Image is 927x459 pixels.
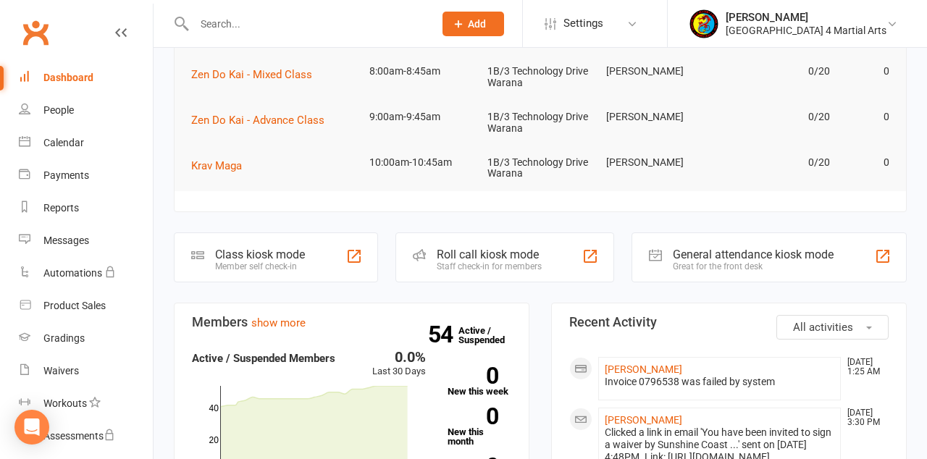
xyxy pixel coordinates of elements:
span: Settings [563,7,603,40]
div: Product Sales [43,300,106,311]
div: Class kiosk mode [215,248,305,261]
h3: Members [192,315,511,329]
td: 8:00am-8:45am [363,54,482,88]
div: Calendar [43,137,84,148]
a: Payments [19,159,153,192]
time: [DATE] 3:30 PM [840,408,888,427]
a: Calendar [19,127,153,159]
div: General attendance kiosk mode [673,248,834,261]
td: [PERSON_NAME] [600,100,718,134]
a: [PERSON_NAME] [605,414,682,426]
div: Payments [43,169,89,181]
a: Reports [19,192,153,224]
div: Assessments [43,430,115,442]
td: 0 [836,54,896,88]
td: 0 [836,146,896,180]
button: Zen Do Kai - Advance Class [191,111,335,129]
div: Messages [43,235,89,246]
div: 0.0% [372,350,426,364]
button: All activities [776,315,889,340]
a: 54Active / Suspended [458,315,522,355]
a: [PERSON_NAME] [605,363,682,375]
a: Gradings [19,322,153,355]
div: Great for the front desk [673,261,834,271]
td: 0 [836,100,896,134]
div: Waivers [43,365,79,376]
a: Waivers [19,355,153,387]
div: Member self check-in [215,261,305,271]
div: Roll call kiosk mode [437,248,542,261]
span: Krav Maga [191,159,242,172]
div: Invoice 0796538 was failed by system [605,376,834,388]
input: Search... [190,14,424,34]
a: Dashboard [19,62,153,94]
div: Last 30 Days [372,350,426,379]
span: All activities [793,321,853,334]
strong: 54 [428,324,458,345]
div: [PERSON_NAME] [726,11,886,24]
div: Automations [43,267,102,279]
a: Assessments [19,420,153,452]
div: Staff check-in for members [437,261,542,271]
td: 1B/3 Technology Drive Warana [481,54,600,100]
div: Dashboard [43,72,93,83]
div: People [43,104,74,116]
td: 10:00am-10:45am [363,146,482,180]
h3: Recent Activity [569,315,889,329]
div: Gradings [43,332,85,344]
button: Zen Do Kai - Mixed Class [191,66,322,83]
a: Workouts [19,387,153,420]
a: show more [251,316,306,329]
a: Automations [19,257,153,290]
div: Reports [43,202,79,214]
td: 1B/3 Technology Drive Warana [481,146,600,191]
td: [PERSON_NAME] [600,146,718,180]
img: thumb_image1683609340.png [689,9,718,38]
div: Open Intercom Messenger [14,410,49,445]
span: Add [468,18,486,30]
span: Zen Do Kai - Advance Class [191,114,324,127]
div: [GEOGRAPHIC_DATA] 4 Martial Arts [726,24,886,37]
button: Add [442,12,504,36]
td: [PERSON_NAME] [600,54,718,88]
time: [DATE] 1:25 AM [840,358,888,376]
a: People [19,94,153,127]
div: Workouts [43,397,87,409]
a: 0New this week [448,367,511,396]
a: 0New this month [448,408,511,446]
td: 9:00am-9:45am [363,100,482,134]
button: Krav Maga [191,157,252,174]
a: Messages [19,224,153,257]
a: Product Sales [19,290,153,322]
td: 0/20 [718,100,836,134]
td: 0/20 [718,146,836,180]
td: 1B/3 Technology Drive Warana [481,100,600,146]
strong: 0 [448,365,498,387]
span: Zen Do Kai - Mixed Class [191,68,312,81]
a: Clubworx [17,14,54,51]
strong: 0 [448,405,498,427]
strong: Active / Suspended Members [192,352,335,365]
td: 0/20 [718,54,836,88]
